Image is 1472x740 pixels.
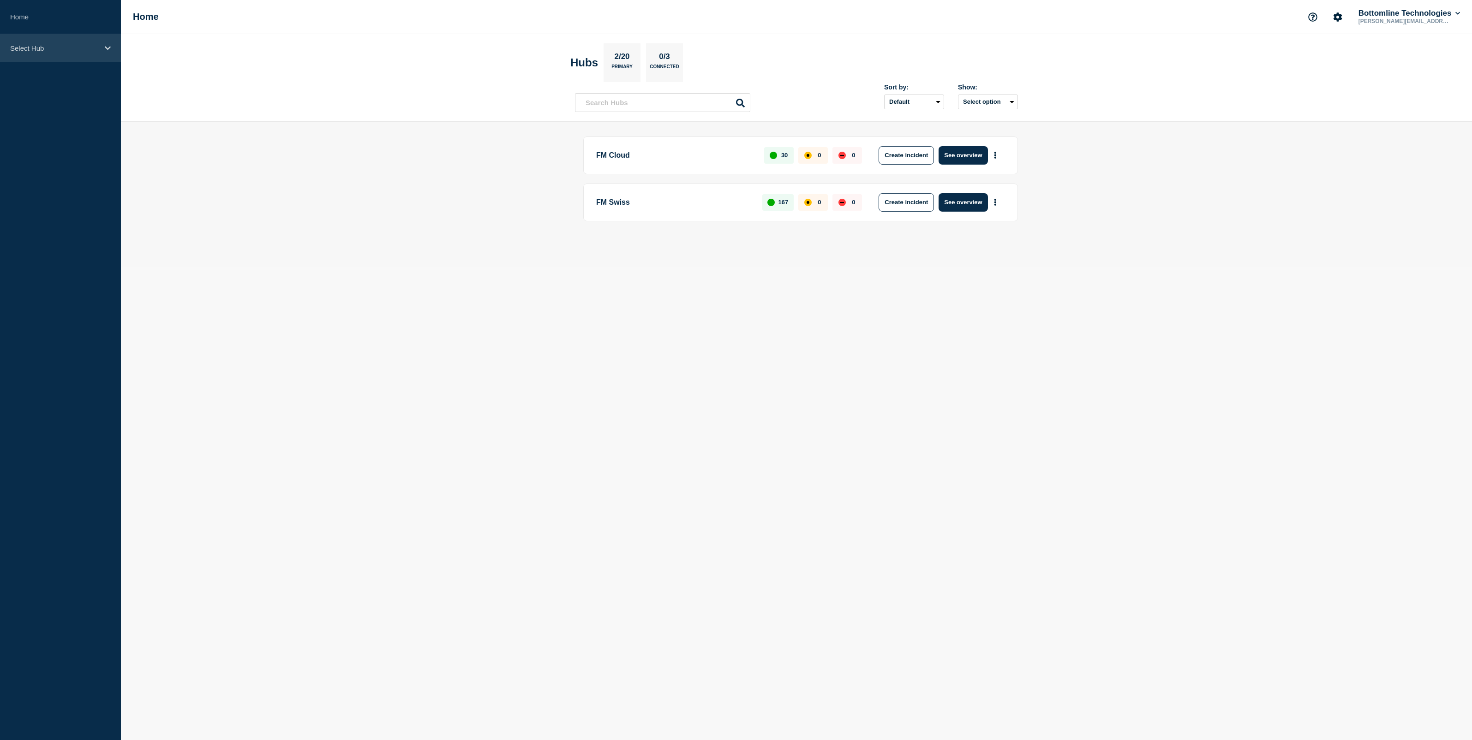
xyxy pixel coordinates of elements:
h1: Home [133,12,159,22]
p: 0 [852,199,855,206]
p: 0 [818,199,821,206]
p: 30 [781,152,788,159]
p: FM Swiss [596,193,752,212]
button: Select option [958,95,1018,109]
button: Create incident [879,193,934,212]
div: down [838,199,846,206]
p: Select Hub [10,44,99,52]
div: Sort by: [884,83,944,91]
button: More actions [989,147,1001,164]
p: 2/20 [611,52,633,64]
p: 0/3 [656,52,674,64]
button: Account settings [1328,7,1347,27]
h2: Hubs [570,56,598,69]
button: See overview [939,193,987,212]
button: More actions [989,194,1001,211]
input: Search Hubs [575,93,750,112]
p: Primary [611,64,633,74]
select: Sort by [884,95,944,109]
p: 0 [852,152,855,159]
p: FM Cloud [596,146,754,165]
div: affected [804,152,812,159]
p: 0 [818,152,821,159]
div: down [838,152,846,159]
div: affected [804,199,812,206]
button: See overview [939,146,987,165]
button: Bottomline Technologies [1357,9,1462,18]
button: Create incident [879,146,934,165]
div: up [770,152,777,159]
p: [PERSON_NAME][EMAIL_ADDRESS][PERSON_NAME][DOMAIN_NAME] [1357,18,1453,24]
div: Show: [958,83,1018,91]
p: Connected [650,64,679,74]
p: 167 [778,199,789,206]
button: Support [1303,7,1322,27]
div: up [767,199,775,206]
